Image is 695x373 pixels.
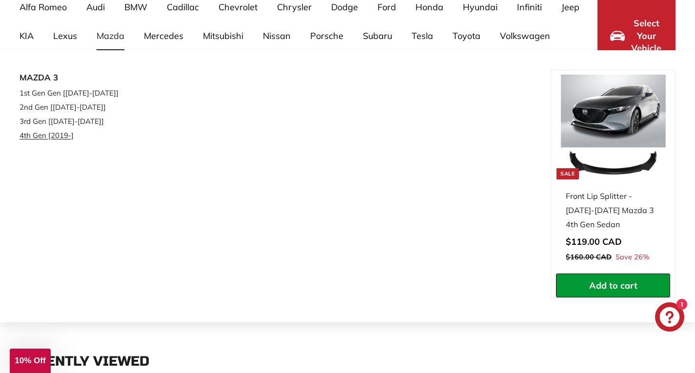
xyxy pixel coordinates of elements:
a: Tesla [402,21,443,50]
a: Mercedes [134,21,193,50]
span: $160.00 CAD [566,253,612,261]
span: Save 26% [616,251,649,264]
a: 1st Gen Gen [[DATE]-[DATE]] [20,86,127,100]
div: Front Lip Splitter - [DATE]-[DATE] Mazda 3 4th Gen Sedan [566,189,660,231]
a: KIA [10,21,43,50]
a: 2nd Gen [[DATE]-[DATE]] [20,100,127,114]
div: Recently viewed [20,354,675,369]
a: 4th Gen [2019-] [20,128,127,142]
a: MAZDA 3 [20,70,127,86]
span: 10% Off [15,356,45,365]
a: Volkswagen [490,21,560,50]
a: Sale Front Lip Splitter - [DATE]-[DATE] Mazda 3 4th Gen Sedan Save 26% [556,70,670,274]
a: Toyota [443,21,490,50]
span: $119.00 CAD [566,236,622,247]
span: Select Your Vehicle [630,17,663,55]
a: Mitsubishi [193,21,253,50]
a: Subaru [353,21,402,50]
inbox-online-store-chat: Shopify online store chat [652,302,687,334]
button: Add to cart [556,274,670,298]
a: 3rd Gen [[DATE]-[DATE]] [20,114,127,128]
a: Nissan [253,21,300,50]
a: Porsche [300,21,353,50]
span: Add to cart [589,280,637,291]
div: 10% Off [10,349,51,373]
a: Mazda [87,21,134,50]
div: Sale [556,168,579,179]
a: Lexus [43,21,87,50]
